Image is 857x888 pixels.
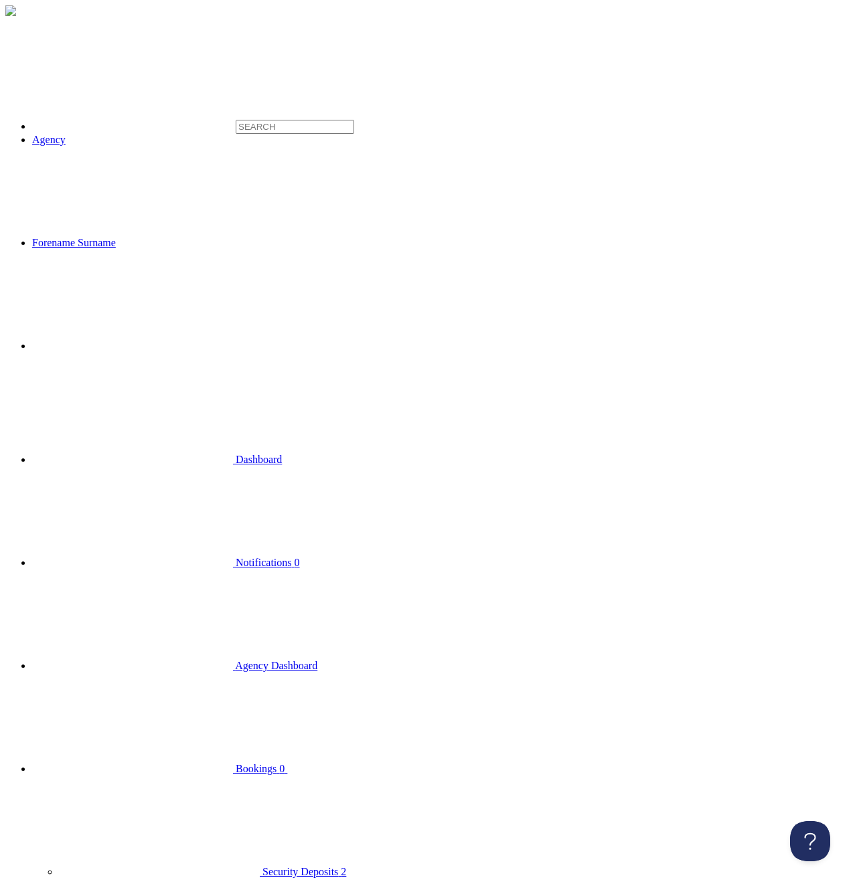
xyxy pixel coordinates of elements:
[32,454,282,465] a: Dashboard
[235,660,317,671] span: Agency Dashboard
[32,660,317,671] a: Agency Dashboard
[236,557,292,568] span: Notifications
[790,821,830,861] iframe: Toggle Customer Support
[32,237,317,248] a: Forename Surname
[279,763,285,774] span: 0
[59,866,346,877] a: Security Deposits 2
[32,763,488,774] a: Bookings 0
[236,120,354,134] input: SEARCH
[295,557,300,568] span: 0
[236,454,282,465] span: Dashboard
[341,866,346,877] span: 2
[262,866,338,877] span: Security Deposits
[32,134,66,145] a: Agency
[236,763,277,774] span: Bookings
[5,5,16,16] img: menu-toggle-4520fedd754c2a8bde71ea2914dd820b131290c2d9d837ca924f0cce6f9668d0.png
[32,557,300,568] a: Notifications 0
